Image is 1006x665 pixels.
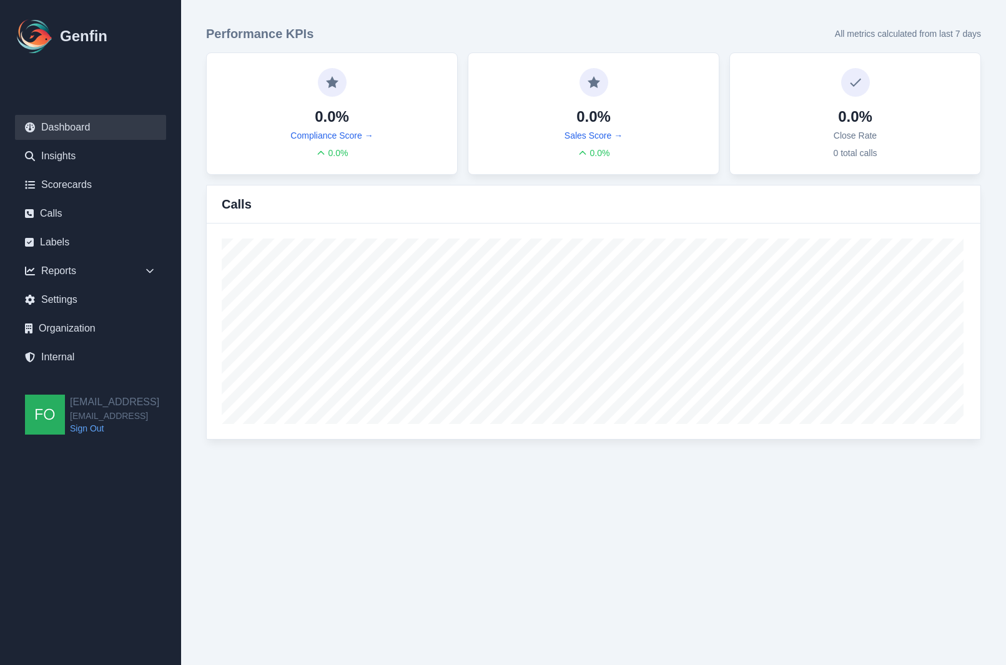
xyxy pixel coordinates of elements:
a: Sales Score → [565,129,623,142]
img: Logo [15,16,55,56]
a: Calls [15,201,166,226]
span: [EMAIL_ADDRESS] [70,410,159,422]
h2: [EMAIL_ADDRESS] [70,395,159,410]
a: Internal [15,345,166,370]
h1: Genfin [60,26,107,46]
a: Labels [15,230,166,255]
p: 0 total calls [833,147,877,159]
a: Compliance Score → [290,129,373,142]
img: founders@genfin.ai [25,395,65,435]
h4: 0.0% [576,107,611,127]
h4: 0.0% [315,107,349,127]
a: Sign Out [70,422,159,435]
a: Settings [15,287,166,312]
div: 0.0 % [578,147,610,159]
a: Organization [15,316,166,341]
div: Reports [15,259,166,283]
h3: Calls [222,195,252,213]
h3: Performance KPIs [206,25,313,42]
h4: 0.0% [838,107,872,127]
p: Close Rate [834,129,877,142]
a: Insights [15,144,166,169]
a: Scorecards [15,172,166,197]
a: Dashboard [15,115,166,140]
p: All metrics calculated from last 7 days [835,27,981,40]
div: 0.0 % [316,147,348,159]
